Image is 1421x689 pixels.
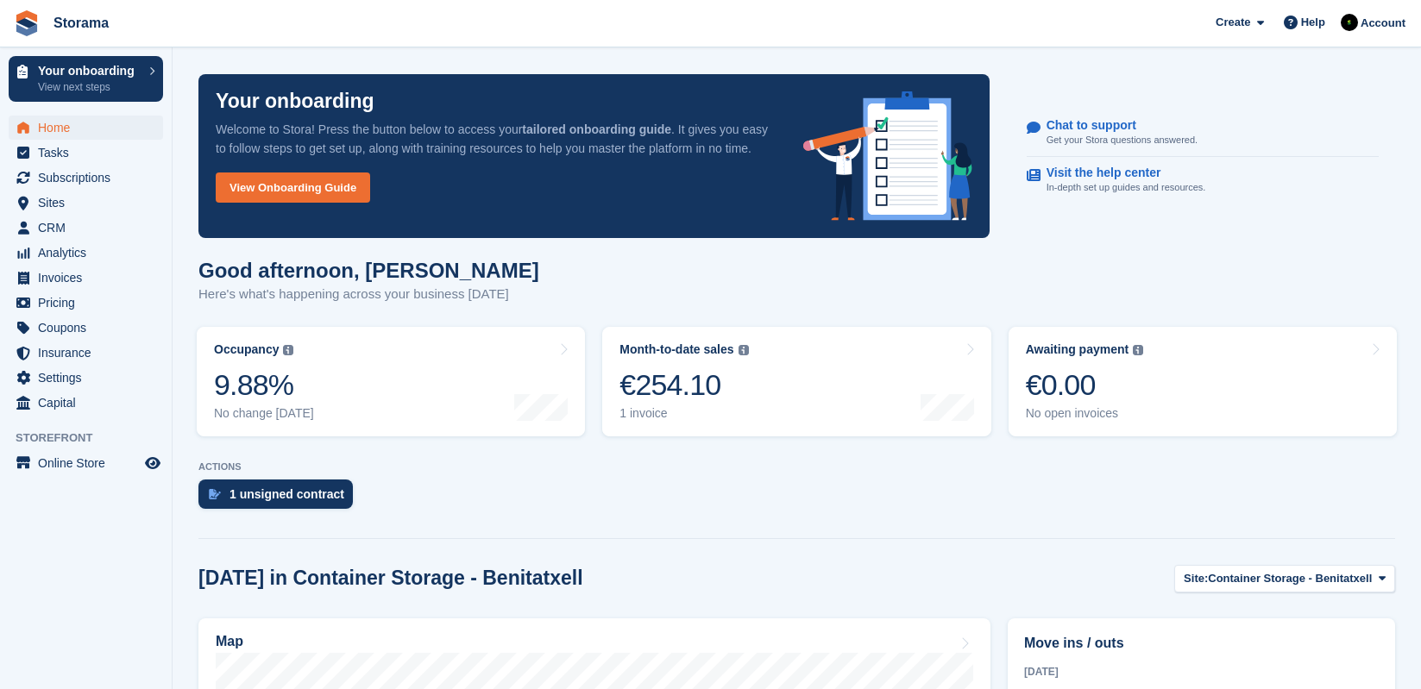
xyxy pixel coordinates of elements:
div: [DATE] [1024,664,1379,680]
span: Online Store [38,451,141,475]
h1: Good afternoon, [PERSON_NAME] [198,259,539,282]
a: menu [9,241,163,265]
button: Site: Container Storage - Benitatxell [1174,565,1395,593]
a: menu [9,391,163,415]
p: Get your Stora questions answered. [1047,133,1198,147]
a: menu [9,291,163,315]
span: Coupons [38,316,141,340]
span: Create [1216,14,1250,31]
span: Site: [1184,570,1208,587]
span: Capital [38,391,141,415]
a: menu [9,166,163,190]
a: menu [9,116,163,140]
img: icon-info-grey-7440780725fd019a000dd9b08b2336e03edf1995a4989e88bcd33f0948082b44.svg [283,345,293,355]
div: 1 unsigned contract [229,487,344,501]
p: Chat to support [1047,118,1184,133]
p: Your onboarding [38,65,141,77]
a: menu [9,141,163,165]
span: Analytics [38,241,141,265]
div: Occupancy [214,342,279,357]
a: Your onboarding View next steps [9,56,163,102]
span: Help [1301,14,1325,31]
p: Visit the help center [1047,166,1192,180]
span: Subscriptions [38,166,141,190]
span: Insurance [38,341,141,365]
p: ACTIONS [198,461,1395,473]
span: Invoices [38,266,141,290]
h2: Map [216,634,243,649]
img: Stuart Pratt [1341,14,1358,31]
img: onboarding-info-6c161a55d2c0e0a8cae90662b2fe09162a5109e8cc188191df67fb4f79e88e88.svg [803,91,972,221]
a: menu [9,451,163,475]
p: In-depth set up guides and resources. [1047,180,1206,195]
img: icon-info-grey-7440780725fd019a000dd9b08b2336e03edf1995a4989e88bcd33f0948082b44.svg [739,345,749,355]
a: Awaiting payment €0.00 No open invoices [1009,327,1397,436]
a: Chat to support Get your Stora questions answered. [1027,110,1379,157]
img: stora-icon-8386f47178a22dfd0bd8f6a31ec36ba5ce8667c1dd55bd0f319d3a0aa187defe.svg [14,10,40,36]
a: Occupancy 9.88% No change [DATE] [197,327,585,436]
a: menu [9,366,163,390]
h2: Move ins / outs [1024,633,1379,654]
div: No open invoices [1026,406,1144,421]
span: Pricing [38,291,141,315]
a: View Onboarding Guide [216,172,370,203]
span: CRM [38,216,141,240]
div: €254.10 [619,367,748,403]
p: View next steps [38,79,141,95]
div: Month-to-date sales [619,342,733,357]
a: menu [9,266,163,290]
img: contract_signature_icon-13c848040528278c33f63329250d36e43548de30e8caae1d1a13099fd9432cc5.svg [209,489,221,499]
div: No change [DATE] [214,406,314,421]
a: menu [9,191,163,215]
div: 9.88% [214,367,314,403]
a: menu [9,216,163,240]
div: €0.00 [1026,367,1144,403]
p: Here's what's happening across your business [DATE] [198,285,539,304]
span: Account [1361,15,1405,32]
strong: tailored onboarding guide [522,122,671,136]
a: Month-to-date sales €254.10 1 invoice [602,327,990,436]
span: Sites [38,191,141,215]
div: Awaiting payment [1026,342,1129,357]
span: Storefront [16,429,172,447]
div: 1 invoice [619,406,748,421]
img: icon-info-grey-7440780725fd019a000dd9b08b2336e03edf1995a4989e88bcd33f0948082b44.svg [1133,345,1143,355]
p: Your onboarding [216,91,374,111]
a: menu [9,316,163,340]
span: Tasks [38,141,141,165]
h2: [DATE] in Container Storage - Benitatxell [198,567,583,590]
span: Home [38,116,141,140]
a: Preview store [142,453,163,473]
a: 1 unsigned contract [198,479,362,517]
span: Settings [38,366,141,390]
a: Storama [47,9,116,37]
p: Welcome to Stora! Press the button below to access your . It gives you easy to follow steps to ge... [216,120,776,158]
a: Visit the help center In-depth set up guides and resources. [1027,157,1379,204]
a: menu [9,341,163,365]
span: Container Storage - Benitatxell [1208,570,1372,587]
